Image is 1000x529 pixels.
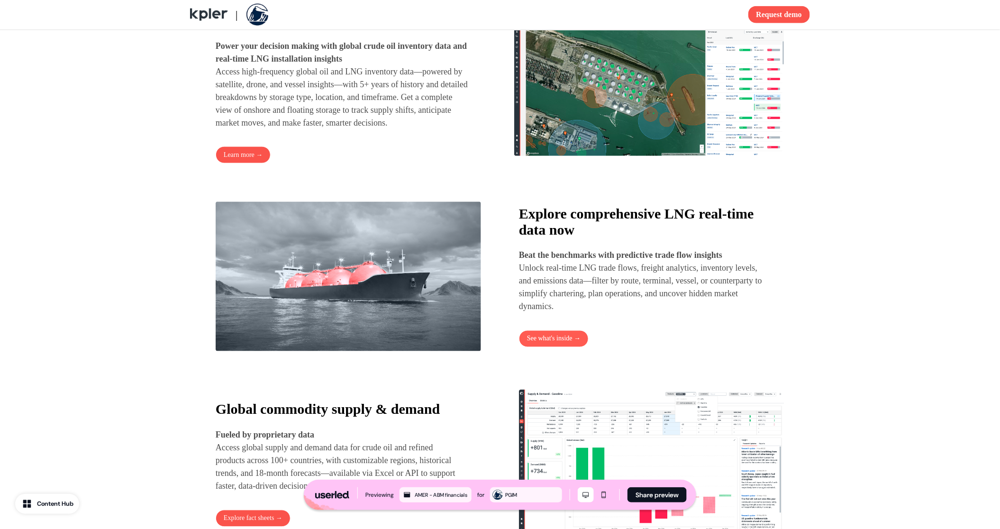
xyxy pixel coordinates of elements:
[216,430,314,440] strong: Fueled by proprietary data
[415,491,470,499] div: AMER - ABM financials
[596,487,612,502] button: Mobile mode
[37,499,73,509] div: Content Hub
[216,429,464,493] p: Access global supply and demand data for crude oil and refined products across 100+ countries, wi...
[216,401,440,417] strong: Global commodity supply & demand
[519,249,767,313] p: Unlock real-time LNG trade flows, freight analytics, inventory levels, and emissions data—filter ...
[216,40,469,129] p: Access high-frequency global oil and LNG inventory data—powered by satellite, drone, and vessel i...
[748,6,810,23] button: Request demo
[216,510,291,527] button: Explore fact sheets →
[578,487,594,502] button: Desktop mode
[519,206,754,237] strong: Explore comprehensive LNG real-time data now
[519,330,589,347] button: See what's inside →
[505,491,560,499] div: PGIM
[477,490,484,500] div: for
[236,9,238,21] span: |
[216,146,271,164] button: Learn more →
[627,487,687,502] button: Share preview
[365,490,394,500] div: Previewing
[519,251,722,260] strong: Beat the benchmarks with predictive trade flow insights
[15,494,79,514] button: Content Hub
[216,41,467,64] strong: Power your decision making with global crude oil inventory data and real-time LNG installation in...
